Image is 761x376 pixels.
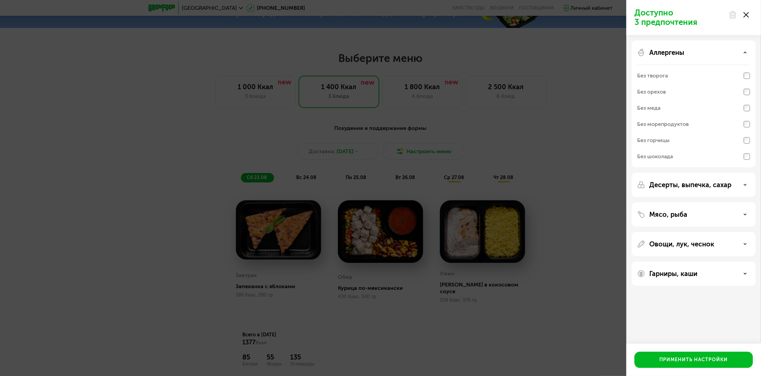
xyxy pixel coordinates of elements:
div: Без шоколада [637,152,673,161]
p: Десерты, выпечка, сахар [649,181,731,189]
div: Без горчицы [637,136,669,144]
div: Без меда [637,104,660,112]
p: Овощи, лук, чеснок [649,240,714,248]
button: Применить настройки [634,352,753,368]
div: Без творога [637,72,668,80]
div: Применить настройки [660,356,728,363]
p: Доступно 3 предпочтения [634,8,725,27]
p: Гарниры, каши [649,270,697,278]
div: Без морепродуктов [637,120,689,128]
p: Аллергены [649,48,684,57]
div: Без орехов [637,88,666,96]
p: Мясо, рыба [649,210,687,218]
